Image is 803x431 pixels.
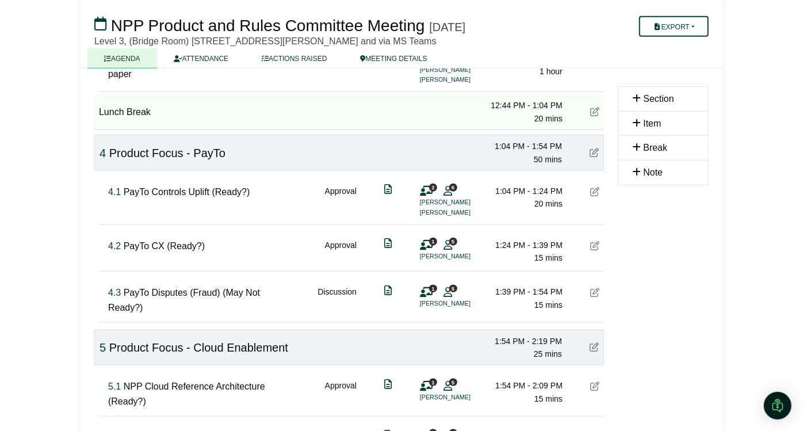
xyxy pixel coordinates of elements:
[482,185,563,197] div: 1:04 PM - 1:24 PM
[325,239,357,265] div: Approval
[108,288,121,297] span: Click to fine tune number
[534,155,562,164] span: 50 mins
[124,241,205,251] span: PayTo CX (Ready?)
[429,379,437,386] span: 1
[124,187,250,197] span: PayTo Controls Uplift (Ready?)
[100,341,106,354] span: Click to fine tune number
[534,394,563,403] span: 15 mins
[318,285,357,315] div: Discussion
[109,147,225,159] span: Product Focus - PayTo
[449,238,457,245] span: 5
[108,187,121,197] span: Click to fine tune number
[111,17,425,35] span: NPP Product and Rules Committee Meeting
[94,36,437,46] span: Level 3, (Bridge Room) [STREET_ADDRESS][PERSON_NAME] and via MS Teams
[108,288,260,312] span: PayTo Disputes (Fraud) (May Not Ready?)
[643,143,667,152] span: Break
[449,285,457,292] span: 5
[482,239,563,251] div: 1:24 PM - 1:39 PM
[482,285,563,298] div: 1:39 PM - 1:54 PM
[157,48,245,68] a: ATTENDANCE
[534,199,563,208] span: 20 mins
[108,241,121,251] span: Click to fine tune number
[245,48,343,68] a: ACTIONS RAISED
[643,167,663,177] span: Note
[643,94,674,104] span: Section
[534,349,562,358] span: 25 mins
[420,65,506,75] li: [PERSON_NAME]
[344,48,444,68] a: MEETING DETAILS
[420,197,506,207] li: [PERSON_NAME]
[429,238,437,245] span: 1
[449,184,457,191] span: 6
[420,299,506,308] li: [PERSON_NAME]
[99,107,151,117] span: Lunch Break
[481,140,562,152] div: 1:04 PM - 1:54 PM
[482,99,563,112] div: 12:44 PM - 1:04 PM
[100,147,106,159] span: Click to fine tune number
[534,114,563,123] span: 20 mins
[764,392,791,419] div: Open Intercom Messenger
[325,52,357,85] div: Approval
[420,251,506,261] li: [PERSON_NAME]
[420,392,506,402] li: [PERSON_NAME]
[481,335,562,348] div: 1:54 PM - 2:19 PM
[639,16,709,37] button: Export
[643,119,661,128] span: Item
[429,184,437,191] span: 2
[325,185,357,218] div: Approval
[534,300,563,310] span: 15 mins
[108,382,265,406] span: NPP Cloud Reference Architecture (Ready?)
[87,48,157,68] a: AGENDA
[429,285,437,292] span: 1
[109,341,288,354] span: Product Focus - Cloud Enablement
[534,253,563,262] span: 15 mins
[449,379,457,386] span: 5
[429,20,465,34] div: [DATE]
[420,208,506,218] li: [PERSON_NAME]
[325,379,357,409] div: Approval
[482,379,563,392] div: 1:54 PM - 2:09 PM
[108,382,121,391] span: Click to fine tune number
[420,75,506,85] li: [PERSON_NAME]
[540,67,563,76] span: 1 hour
